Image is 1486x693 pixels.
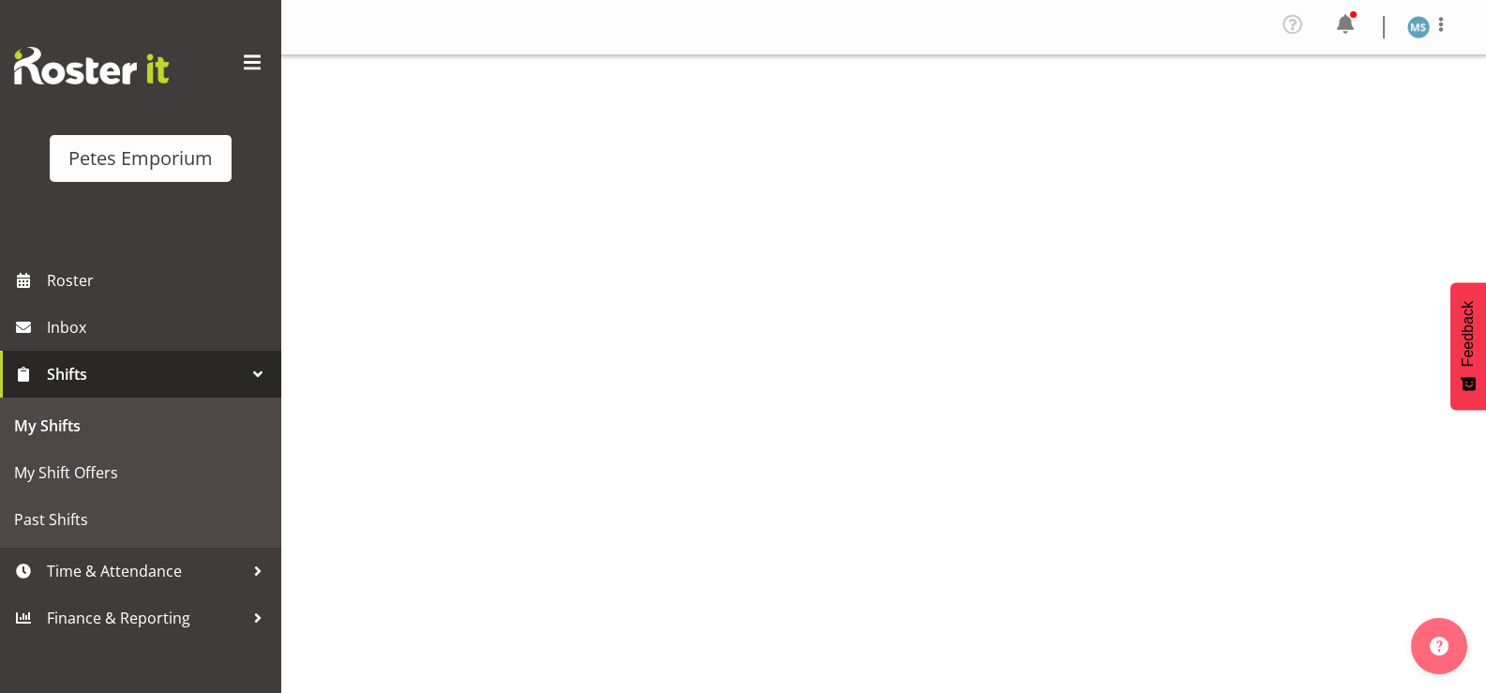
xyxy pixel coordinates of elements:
span: Roster [47,266,272,294]
a: Past Shifts [5,496,277,543]
span: Feedback [1460,301,1477,367]
span: Time & Attendance [47,557,244,585]
span: Inbox [47,313,272,341]
div: Petes Emporium [68,144,213,173]
a: My Shift Offers [5,449,277,496]
a: My Shifts [5,402,277,449]
span: Shifts [47,360,244,388]
img: Rosterit website logo [14,47,169,84]
img: help-xxl-2.png [1430,637,1448,655]
span: Past Shifts [14,505,267,534]
img: maureen-sellwood712.jpg [1407,16,1430,38]
span: Finance & Reporting [47,604,244,632]
button: Feedback - Show survey [1450,282,1486,410]
span: My Shift Offers [14,459,267,487]
span: My Shifts [14,412,267,440]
